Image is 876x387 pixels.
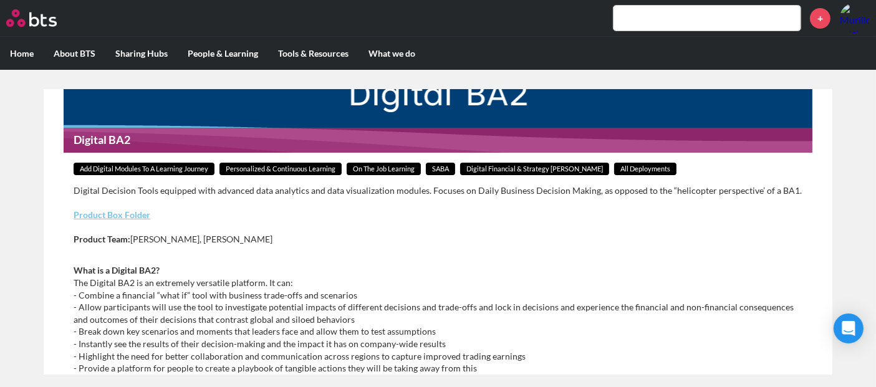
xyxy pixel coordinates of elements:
[834,313,864,343] div: Open Intercom Messenger
[74,265,160,275] strong: What is a Digital BA2?
[64,128,812,152] h1: Digital BA2
[74,234,130,244] strong: Product Team:
[460,163,609,176] span: Digital financial & Strategy [PERSON_NAME]
[6,9,57,27] img: BTS Logo
[347,163,421,176] span: On The Job Learning
[74,184,802,197] p: Digital Decision Tools equipped with advanced data analytics and data visualization modules. Focu...
[6,9,80,27] a: Go home
[219,163,342,176] span: Personalized & Continuous Learning
[840,3,870,33] a: Profile
[426,163,455,176] span: SABA
[359,37,425,70] label: What we do
[44,37,105,70] label: About BTS
[614,163,676,176] span: All deployments
[840,3,870,33] img: Murillo Iotti
[74,233,802,246] p: [PERSON_NAME], [PERSON_NAME]
[74,209,150,220] a: Product Box Folder
[810,8,830,29] a: +
[268,37,359,70] label: Tools & Resources
[105,37,178,70] label: Sharing Hubs
[74,163,214,176] span: Add Digital Modules to a Learning Journey
[178,37,268,70] label: People & Learning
